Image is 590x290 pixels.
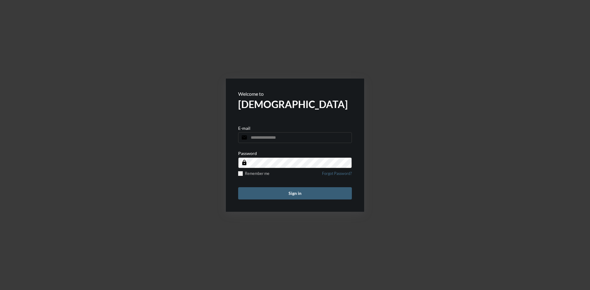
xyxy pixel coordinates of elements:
button: Sign in [238,187,352,199]
p: E-mail [238,126,250,131]
p: Password [238,151,257,156]
label: Remember me [238,171,269,176]
h2: [DEMOGRAPHIC_DATA] [238,98,352,110]
p: Welcome to [238,91,352,97]
a: Forgot Password? [322,171,352,180]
